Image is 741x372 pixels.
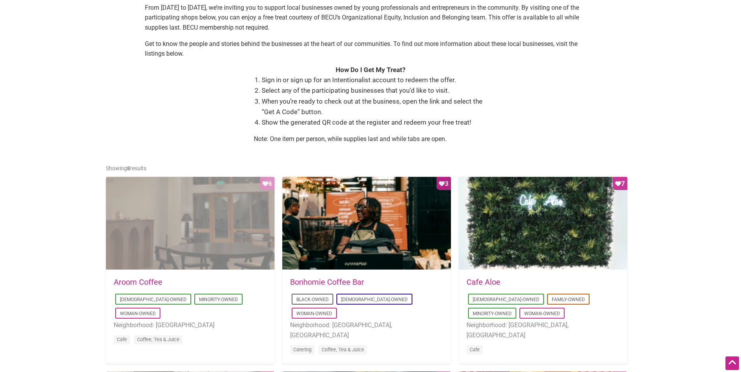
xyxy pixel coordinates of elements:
div: Scroll Back to Top [725,356,739,370]
span: Showing results [106,165,146,171]
a: Cafe [117,337,127,342]
a: Woman-Owned [296,311,332,316]
a: [DEMOGRAPHIC_DATA]-Owned [473,297,539,302]
a: Family-Owned [552,297,585,302]
a: Minority-Owned [473,311,512,316]
a: [DEMOGRAPHIC_DATA]-Owned [341,297,408,302]
li: Select any of the participating businesses that you’d like to visit. [262,85,488,96]
a: [DEMOGRAPHIC_DATA]-Owned [120,297,187,302]
a: Minority-Owned [199,297,238,302]
li: Sign in or sign up for an Intentionalist account to redeem the offer. [262,75,488,85]
strong: How Do I Get My Treat? [336,66,405,74]
p: Get to know the people and stories behind the businesses at the heart of our communities. To find... [145,39,597,59]
a: Catering [293,347,312,353]
a: Coffee, Tea & Juice [137,337,180,342]
li: Neighborhood: [GEOGRAPHIC_DATA] [114,320,267,330]
a: Coffee, Tea & Juice [322,347,364,353]
li: Neighborhood: [GEOGRAPHIC_DATA], [GEOGRAPHIC_DATA] [466,320,620,340]
li: Neighborhood: [GEOGRAPHIC_DATA], [GEOGRAPHIC_DATA] [290,320,443,340]
li: Show the generated QR code at the register and redeem your free treat! [262,117,488,128]
a: Woman-Owned [120,311,156,316]
a: Aroom Coffee [114,277,162,287]
p: From [DATE] to [DATE], we’re inviting you to support local businesses owned by young professional... [145,3,597,33]
b: 8 [127,165,130,171]
a: Cafe Aloe [466,277,500,287]
a: Bonhomie Coffee Bar [290,277,364,287]
a: Cafe [470,347,480,353]
a: Woman-Owned [524,311,560,316]
a: Black-Owned [296,297,329,302]
li: When you’re ready to check out at the business, open the link and select the “Get A Code” button. [262,96,488,117]
p: Note: One item per person, while supplies last and while tabs are open. [254,134,488,144]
